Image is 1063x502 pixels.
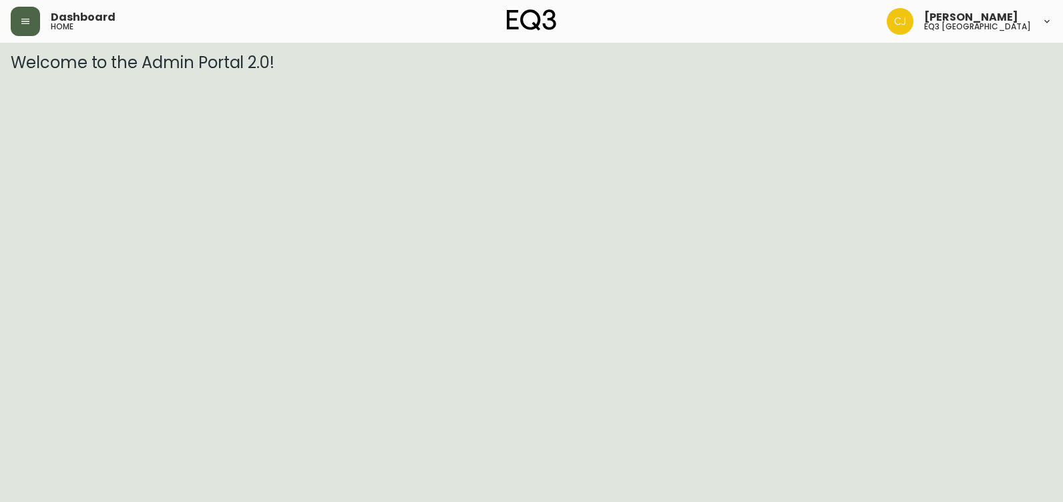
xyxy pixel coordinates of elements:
[51,12,116,23] span: Dashboard
[924,23,1031,31] h5: eq3 [GEOGRAPHIC_DATA]
[887,8,913,35] img: 7836c8950ad67d536e8437018b5c2533
[11,53,1052,72] h3: Welcome to the Admin Portal 2.0!
[924,12,1018,23] span: [PERSON_NAME]
[51,23,73,31] h5: home
[507,9,556,31] img: logo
